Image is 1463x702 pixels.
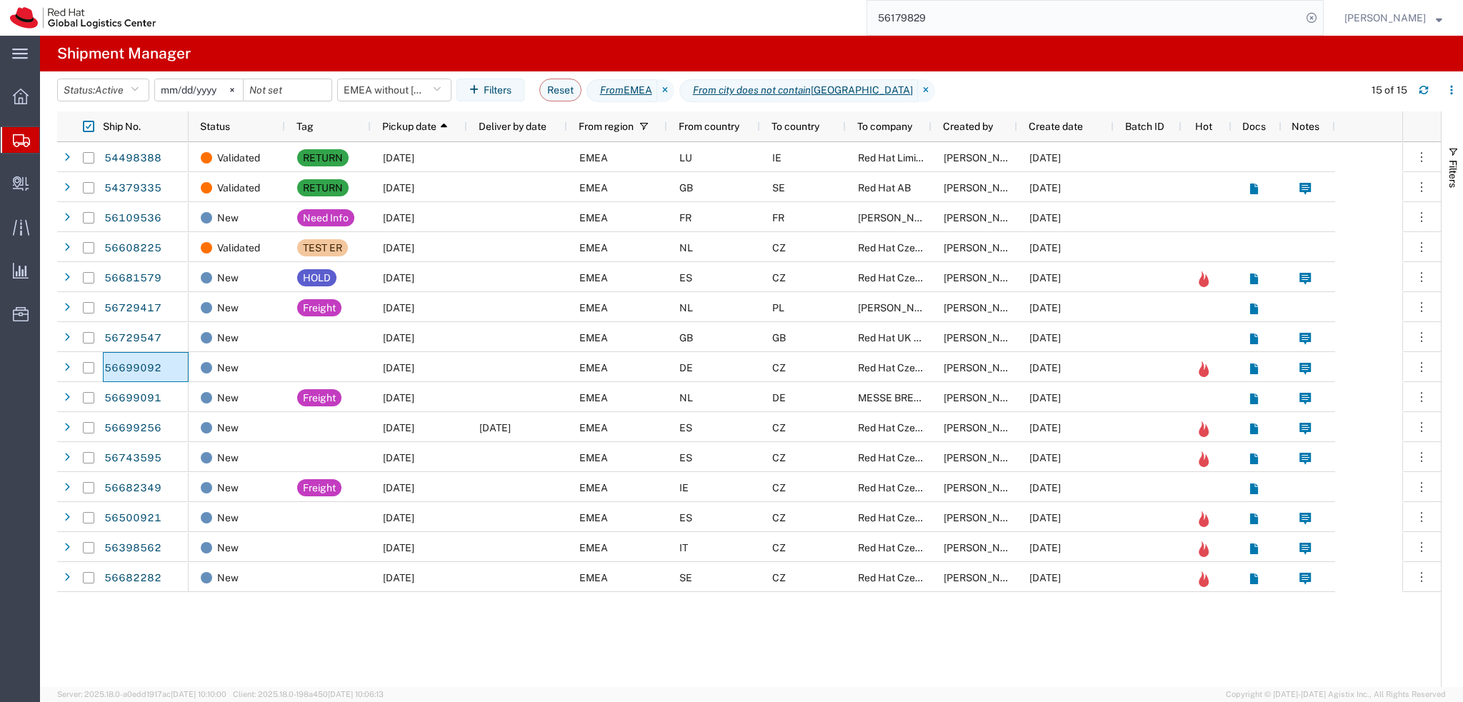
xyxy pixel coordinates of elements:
span: 09/09/2025 [383,362,414,373]
span: Eva Ruzickova [944,242,1025,254]
span: Nacho Silla [944,452,1025,463]
a: 56682349 [104,477,162,500]
span: IE [772,152,782,164]
span: EMEA [579,212,608,224]
a: 56743595 [104,447,162,470]
span: 09/03/2025 [1029,392,1061,403]
span: 09/09/2025 [383,332,414,344]
span: CZ [772,512,786,523]
span: From city does not contain Brno [679,79,918,102]
span: Red Hat Czech s.r.o. [858,572,949,583]
span: Maciej Curylo [858,302,939,314]
span: 09/05/2025 [1029,302,1061,314]
span: 07/07/2025 [1029,212,1061,224]
span: Validated [217,173,260,203]
a: 56398562 [104,537,162,560]
span: Ignacio Lago [944,422,1025,433]
span: EMEA [579,392,608,403]
span: Red Hat Czech s.r.o. [858,242,949,254]
div: RETURN [303,149,343,166]
span: New [217,413,239,443]
span: CZ [772,452,786,463]
span: 09/05/2025 [1029,332,1061,344]
span: EMEA [579,482,608,493]
span: New [217,533,239,563]
span: Notes [1292,121,1319,132]
span: 09/01/2025 [383,272,414,284]
span: Deliver by date [479,121,546,132]
span: 08/14/2025 [1029,512,1061,523]
button: Filters [456,79,524,101]
span: Red Hat Czech s.r.o. [858,272,949,284]
span: EMEA [579,512,608,523]
button: [PERSON_NAME] [1344,9,1443,26]
span: EMEA [579,332,608,344]
span: Dawn Gould [944,482,1025,493]
span: 09/03/2025 [1029,422,1061,433]
span: Filip Moravec [1344,10,1426,26]
div: Need Info [303,209,349,226]
span: Gianluca Pesoli [944,542,1025,553]
span: 08/27/2025 [383,242,414,254]
span: SE [772,182,785,194]
span: CZ [772,422,786,433]
span: 09/02/2025 [1029,572,1061,583]
span: GB [679,182,693,194]
span: To company [857,121,912,132]
span: FR [679,212,691,224]
span: EMEA [579,362,608,373]
span: New [217,353,239,383]
span: 09/03/2025 [1029,362,1061,373]
span: Veronika Paul [944,362,1025,373]
span: Client: 2025.18.0-198a450 [233,690,384,698]
div: HOLD [303,269,331,286]
span: [DATE] 10:10:00 [171,690,226,698]
i: From city does not contain [693,83,811,98]
span: Red Hat Czech s.r.o. [858,542,949,553]
span: 09/11/2025 [383,482,414,493]
a: 56608225 [104,237,162,260]
input: Not set [244,79,331,101]
span: New [217,293,239,323]
span: 08/26/2025 [1029,242,1061,254]
span: New [217,323,239,353]
input: Search for shipment number, reference number [867,1,1302,35]
span: 07/07/2025 [383,212,414,224]
span: CZ [772,482,786,493]
a: 54379335 [104,177,162,200]
span: Server: 2025.18.0-a0edd1917ac [57,690,226,698]
span: DE [679,362,693,373]
span: From EMEA [586,79,657,102]
span: Red Hat Czech s.r.o. [858,362,949,373]
span: New [217,503,239,533]
span: 08/05/2025 [1029,542,1061,553]
a: 56699091 [104,387,162,410]
a: 56699256 [104,417,162,440]
span: EMEA [579,152,608,164]
span: Nick Pontin [944,332,1025,344]
span: Riadh Hamdi [858,212,939,224]
span: 09/01/2025 [1029,272,1061,284]
span: Julio Faerman [944,272,1025,284]
span: 03/31/2025 [383,152,414,164]
span: From country [679,121,739,132]
span: CZ [772,362,786,373]
span: Mariola Ramos [944,512,1025,523]
span: 09/08/2025 [1029,452,1061,463]
span: 09/11/2025 [383,452,414,463]
span: ES [679,512,692,523]
span: New [217,473,239,503]
span: SE [679,572,692,583]
span: 09/02/2025 [1029,482,1061,493]
span: Created by [943,121,993,132]
span: ES [679,422,692,433]
span: MESSE BREMEN M3B GmbH [858,392,992,403]
span: Pickup date [382,121,436,132]
span: EMEA [579,452,608,463]
a: 56729547 [104,327,162,350]
span: IT [679,542,688,553]
div: 15 of 15 [1372,83,1407,98]
span: 09/09/2025 [383,392,414,403]
span: Sona Mala [944,182,1025,194]
div: TEST ER [303,239,342,256]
